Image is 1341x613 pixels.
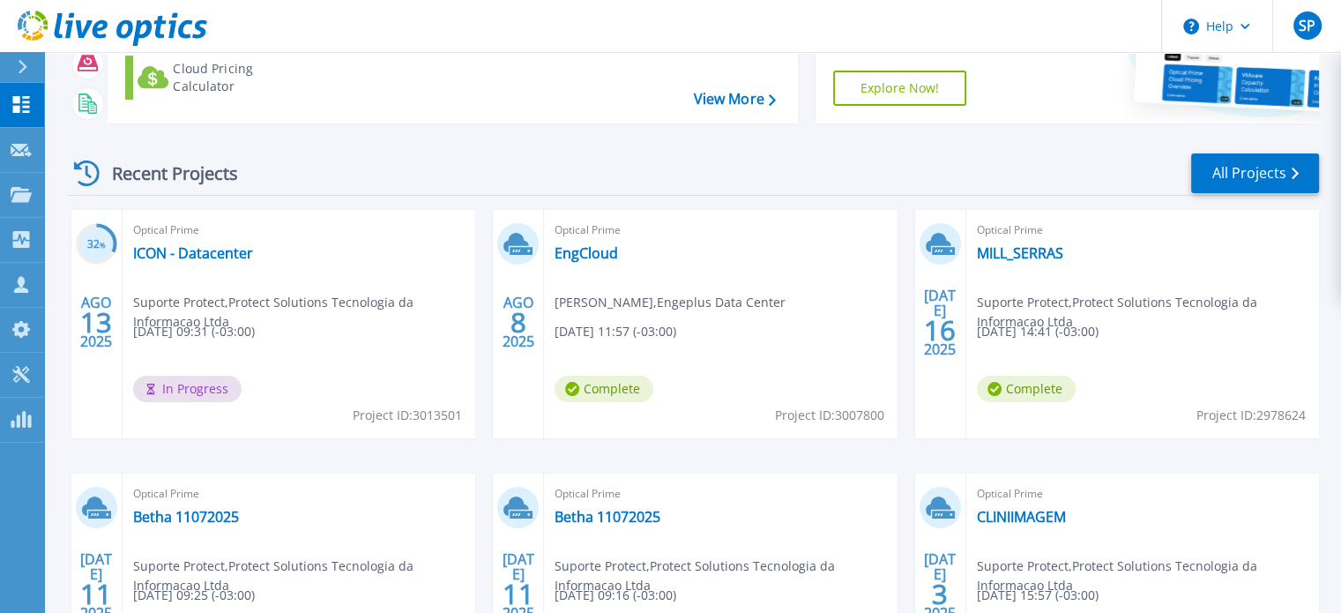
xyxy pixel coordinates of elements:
[79,290,113,355] div: AGO 2025
[555,376,653,402] span: Complete
[125,56,322,100] a: Cloud Pricing Calculator
[977,244,1063,262] a: MILL_SERRAS
[1299,19,1315,33] span: SP
[133,322,255,341] span: [DATE] 09:31 (-03:00)
[353,406,462,425] span: Project ID: 3013501
[502,290,535,355] div: AGO 2025
[775,406,884,425] span: Project ID: 3007800
[133,244,253,262] a: ICON - Datacenter
[133,484,465,504] span: Optical Prime
[133,508,239,526] a: Betha 11072025
[68,152,262,195] div: Recent Projects
[133,557,475,595] span: Suporte Protect , Protect Solutions Tecnologia da Informacao Ltda
[977,508,1066,526] a: CLINIIMAGEM
[100,240,106,250] span: %
[133,221,465,240] span: Optical Prime
[923,290,957,355] div: [DATE] 2025
[555,293,786,312] span: [PERSON_NAME] , Engeplus Data Center
[76,235,117,255] h3: 32
[555,586,676,605] span: [DATE] 09:16 (-03:00)
[693,91,775,108] a: View More
[977,376,1076,402] span: Complete
[503,587,534,602] span: 11
[977,484,1308,504] span: Optical Prime
[80,587,112,602] span: 11
[1191,153,1319,193] a: All Projects
[510,315,526,330] span: 8
[977,293,1319,332] span: Suporte Protect , Protect Solutions Tecnologia da Informacao Ltda
[555,557,897,595] span: Suporte Protect , Protect Solutions Tecnologia da Informacao Ltda
[133,586,255,605] span: [DATE] 09:25 (-03:00)
[555,484,886,504] span: Optical Prime
[1196,406,1306,425] span: Project ID: 2978624
[80,315,112,330] span: 13
[932,587,948,602] span: 3
[555,221,886,240] span: Optical Prime
[833,71,967,106] a: Explore Now!
[977,322,1099,341] span: [DATE] 14:41 (-03:00)
[555,244,618,262] a: EngCloud
[977,221,1308,240] span: Optical Prime
[133,376,242,402] span: In Progress
[173,60,314,95] div: Cloud Pricing Calculator
[133,293,475,332] span: Suporte Protect , Protect Solutions Tecnologia da Informacao Ltda
[555,508,660,526] a: Betha 11072025
[924,323,956,338] span: 16
[977,557,1319,595] span: Suporte Protect , Protect Solutions Tecnologia da Informacao Ltda
[555,322,676,341] span: [DATE] 11:57 (-03:00)
[977,586,1099,605] span: [DATE] 15:57 (-03:00)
